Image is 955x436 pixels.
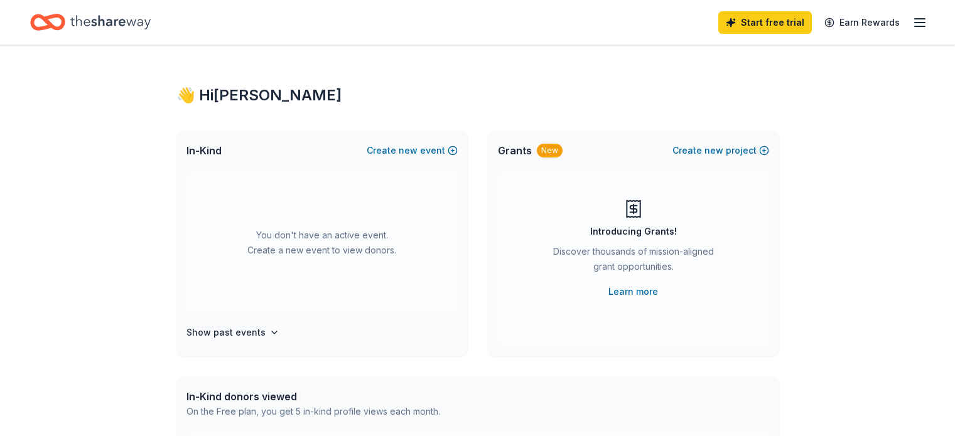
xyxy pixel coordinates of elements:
a: Learn more [608,284,658,299]
span: new [399,143,418,158]
button: Show past events [186,325,279,340]
button: Createnewproject [672,143,769,158]
span: Grants [498,143,532,158]
div: Introducing Grants! [590,224,677,239]
span: In-Kind [186,143,222,158]
div: You don't have an active event. Create a new event to view donors. [186,171,458,315]
button: Createnewevent [367,143,458,158]
div: New [537,144,563,157]
div: On the Free plan, you get 5 in-kind profile views each month. [186,404,440,419]
span: new [704,143,723,158]
a: Home [30,8,151,37]
a: Earn Rewards [817,11,907,34]
div: 👋 Hi [PERSON_NAME] [176,85,779,105]
h4: Show past events [186,325,266,340]
a: Start free trial [718,11,812,34]
div: Discover thousands of mission-aligned grant opportunities. [548,244,719,279]
div: In-Kind donors viewed [186,389,440,404]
